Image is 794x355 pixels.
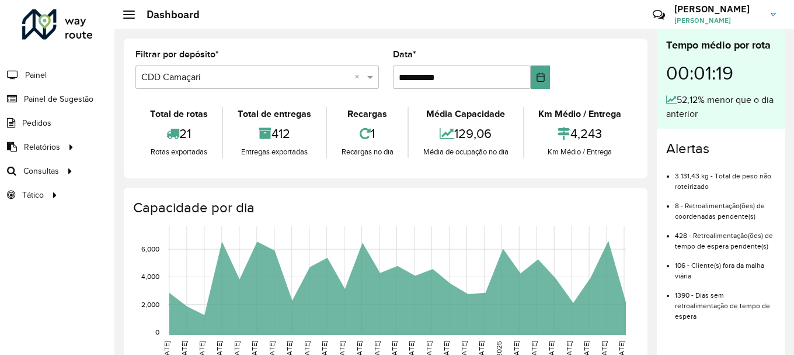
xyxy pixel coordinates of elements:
h4: Alertas [666,140,776,157]
div: Entregas exportadas [226,146,322,158]
span: Painel de Sugestão [24,93,93,105]
a: Contato Rápido [646,2,671,27]
text: 2,000 [141,301,159,308]
span: Consultas [23,165,59,177]
div: Km Médio / Entrega [527,146,633,158]
div: Recargas no dia [330,146,405,158]
div: 00:01:19 [666,53,776,93]
span: Painel [25,69,47,81]
div: Rotas exportadas [138,146,219,158]
h2: Dashboard [135,8,200,21]
li: 3.131,43 kg - Total de peso não roteirizado [675,162,776,192]
span: [PERSON_NAME] [674,15,762,26]
div: 4,243 [527,121,633,146]
li: 1390 - Dias sem retroalimentação de tempo de espera [675,281,776,322]
span: Pedidos [22,117,51,129]
span: Relatórios [24,141,60,153]
div: Média de ocupação no dia [412,146,520,158]
div: 21 [138,121,219,146]
div: Total de entregas [226,107,322,121]
h3: [PERSON_NAME] [674,4,762,15]
h4: Capacidade por dia [133,199,636,216]
div: 129,06 [412,121,520,146]
text: 6,000 [141,245,159,253]
div: 412 [226,121,322,146]
div: 1 [330,121,405,146]
label: Filtrar por depósito [135,47,219,61]
li: 428 - Retroalimentação(ões) de tempo de espera pendente(s) [675,222,776,251]
button: Choose Date [531,66,550,89]
div: Recargas [330,107,405,121]
li: 106 - Cliente(s) fora da malha viária [675,251,776,281]
div: Total de rotas [138,107,219,121]
span: Tático [22,189,44,201]
label: Data [393,47,416,61]
div: Média Capacidade [412,107,520,121]
span: Clear all [354,70,364,84]
li: 8 - Retroalimentação(ões) de coordenadas pendente(s) [675,192,776,222]
div: 52,12% menor que o dia anterior [666,93,776,121]
text: 4,000 [141,273,159,281]
text: 0 [155,328,159,336]
div: Km Médio / Entrega [527,107,633,121]
div: Tempo médio por rota [666,37,776,53]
